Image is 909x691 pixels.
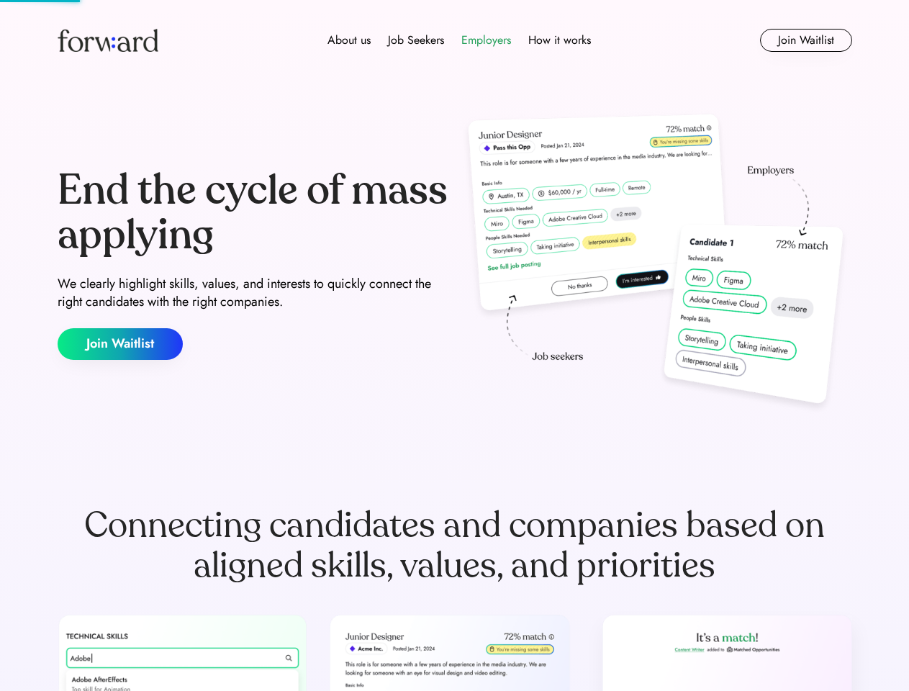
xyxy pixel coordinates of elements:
[58,275,449,311] div: We clearly highlight skills, values, and interests to quickly connect the right candidates with t...
[58,168,449,257] div: End the cycle of mass applying
[461,109,852,419] img: hero-image.png
[58,505,852,586] div: Connecting candidates and companies based on aligned skills, values, and priorities
[461,32,511,49] div: Employers
[58,328,183,360] button: Join Waitlist
[388,32,444,49] div: Job Seekers
[528,32,591,49] div: How it works
[58,29,158,52] img: Forward logo
[760,29,852,52] button: Join Waitlist
[327,32,371,49] div: About us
